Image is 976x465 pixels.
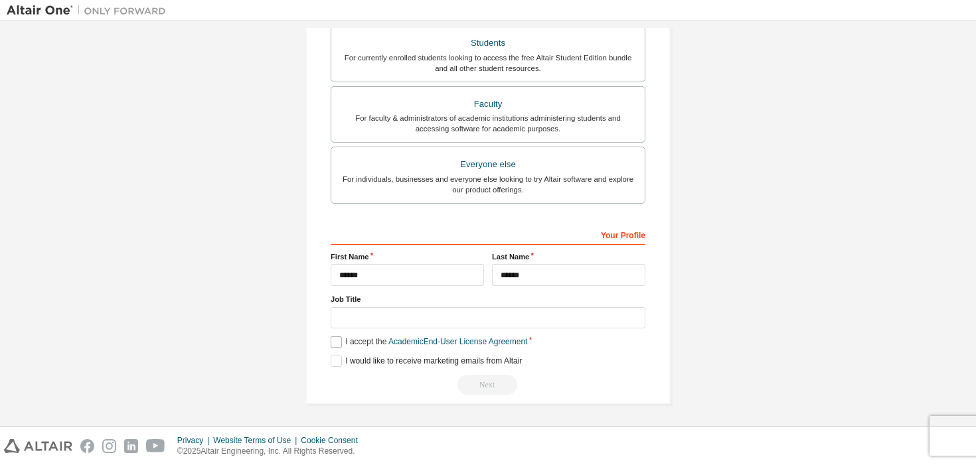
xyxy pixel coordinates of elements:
[339,34,637,52] div: Students
[339,52,637,74] div: For currently enrolled students looking to access the free Altair Student Edition bundle and all ...
[331,336,527,348] label: I accept the
[492,251,645,262] label: Last Name
[339,155,637,174] div: Everyone else
[331,251,484,262] label: First Name
[339,95,637,113] div: Faculty
[301,435,365,446] div: Cookie Consent
[213,435,301,446] div: Website Terms of Use
[331,356,522,367] label: I would like to receive marketing emails from Altair
[146,439,165,453] img: youtube.svg
[177,435,213,446] div: Privacy
[177,446,366,457] p: © 2025 Altair Engineering, Inc. All Rights Reserved.
[4,439,72,453] img: altair_logo.svg
[388,337,527,346] a: Academic End-User License Agreement
[102,439,116,453] img: instagram.svg
[331,224,645,245] div: Your Profile
[124,439,138,453] img: linkedin.svg
[7,4,173,17] img: Altair One
[339,174,637,195] div: For individuals, businesses and everyone else looking to try Altair software and explore our prod...
[80,439,94,453] img: facebook.svg
[331,294,645,304] label: Job Title
[331,375,645,395] div: Read and acccept EULA to continue
[339,113,637,134] div: For faculty & administrators of academic institutions administering students and accessing softwa...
